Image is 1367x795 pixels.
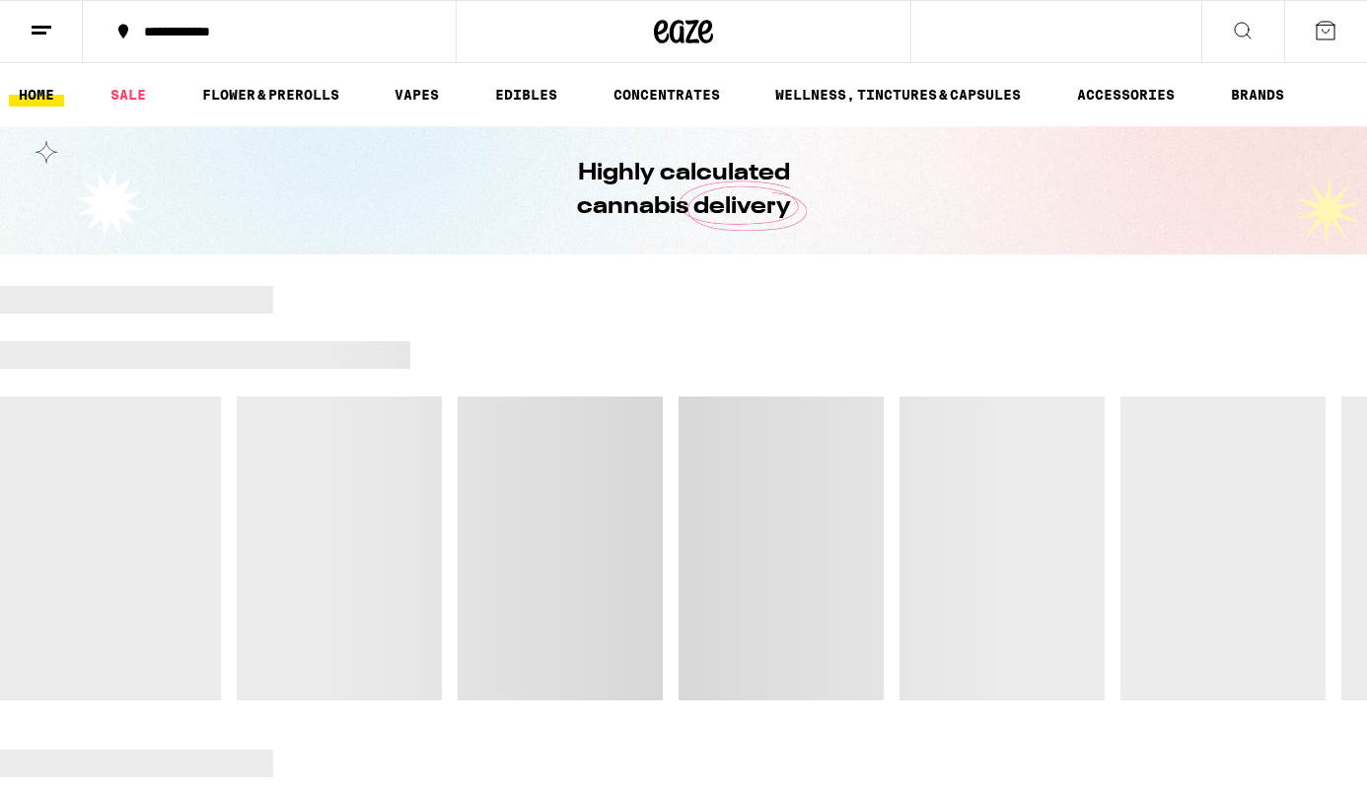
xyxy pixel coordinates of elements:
a: VAPES [385,83,449,107]
h1: Highly calculated cannabis delivery [521,157,846,224]
a: SALE [101,83,156,107]
a: CONCENTRATES [604,83,730,107]
a: FLOWER & PREROLLS [192,83,349,107]
a: ACCESSORIES [1067,83,1185,107]
a: EDIBLES [485,83,567,107]
a: WELLNESS, TINCTURES & CAPSULES [765,83,1031,107]
a: HOME [9,83,64,107]
a: BRANDS [1221,83,1294,107]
